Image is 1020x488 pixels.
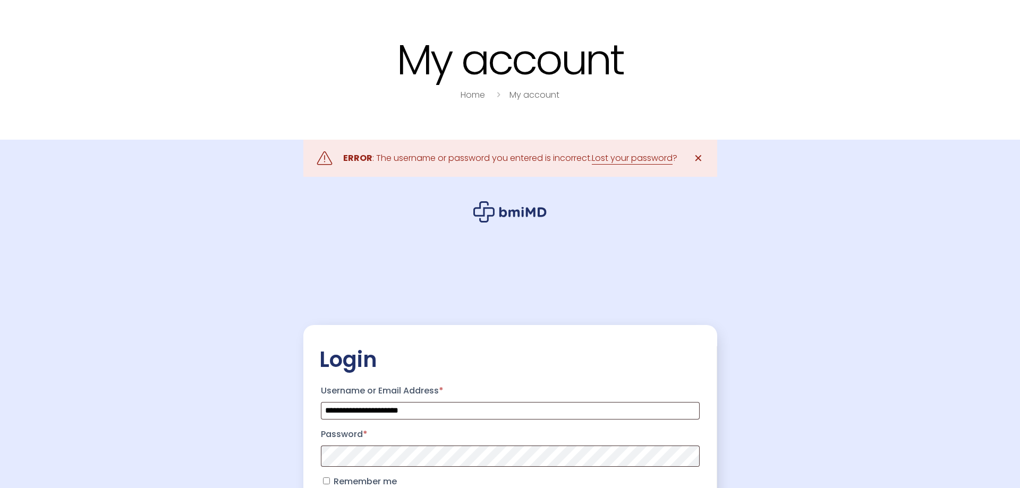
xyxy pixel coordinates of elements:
[343,152,372,164] strong: ERROR
[343,151,677,166] div: : The username or password you entered is incorrect. ?
[694,151,703,166] span: ✕
[492,89,504,101] i: breadcrumbs separator
[509,89,559,101] a: My account
[323,477,330,484] input: Remember me
[321,382,700,399] label: Username or Email Address
[592,152,673,165] a: Lost your password
[688,148,709,169] a: ✕
[334,475,397,487] span: Remember me
[461,89,485,101] a: Home
[319,346,701,373] h2: Login
[321,426,700,443] label: Password
[175,37,845,82] h1: My account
